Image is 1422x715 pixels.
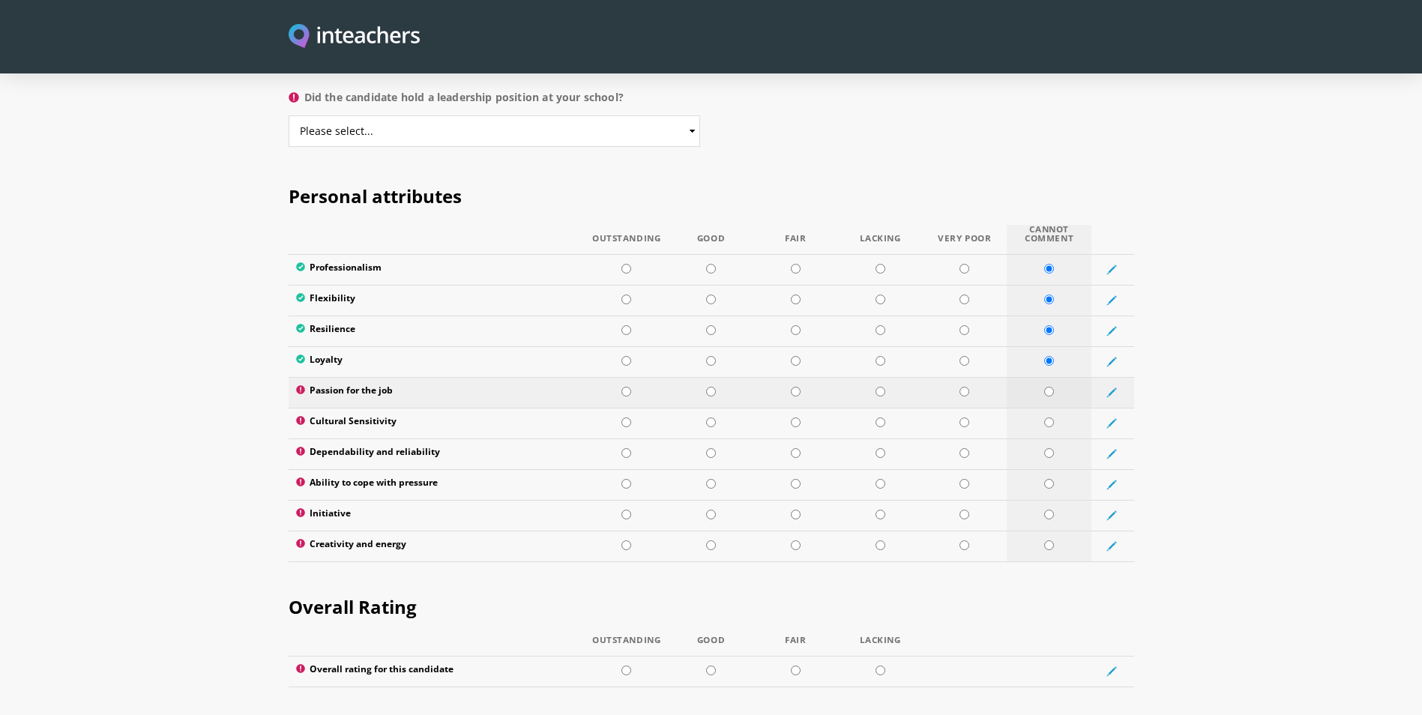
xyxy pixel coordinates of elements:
[838,636,923,657] th: Lacking
[669,225,753,255] th: Good
[296,539,577,554] label: Creativity and energy
[296,477,577,492] label: Ability to cope with pressure
[838,225,923,255] th: Lacking
[296,355,577,369] label: Loyalty
[289,594,417,619] span: Overall Rating
[296,385,577,400] label: Passion for the job
[584,636,669,657] th: Outstanding
[289,184,462,208] span: Personal attributes
[1007,225,1091,255] th: Cannot Comment
[289,88,700,115] label: Did the candidate hold a leadership position at your school?
[753,225,838,255] th: Fair
[296,664,577,679] label: Overall rating for this candidate
[296,324,577,339] label: Resilience
[296,508,577,523] label: Initiative
[753,636,838,657] th: Fair
[289,24,421,50] a: Visit this site's homepage
[669,636,753,657] th: Good
[296,416,577,431] label: Cultural Sensitivity
[296,447,577,462] label: Dependability and reliability
[296,262,577,277] label: Professionalism
[296,293,577,308] label: Flexibility
[922,225,1007,255] th: Very Poor
[289,24,421,50] img: Inteachers
[584,225,669,255] th: Outstanding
